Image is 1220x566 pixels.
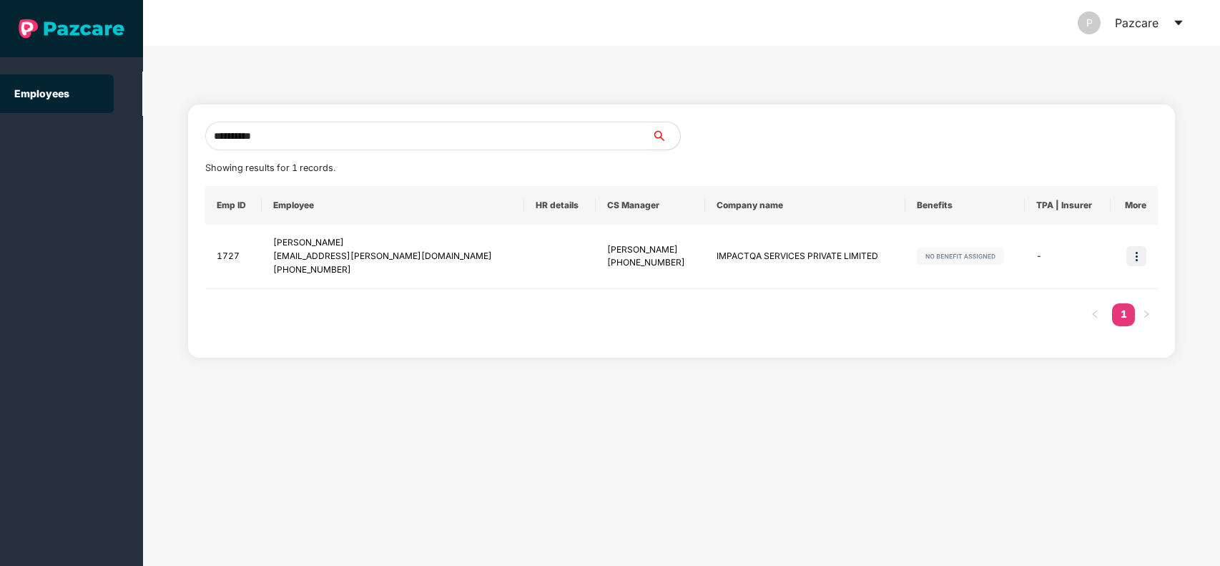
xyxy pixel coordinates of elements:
[1135,303,1158,326] li: Next Page
[607,243,694,257] div: [PERSON_NAME]
[1173,17,1184,29] span: caret-down
[905,186,1025,225] th: Benefits
[1086,11,1093,34] span: P
[1036,250,1098,263] div: -
[705,186,905,225] th: Company name
[651,122,681,150] button: search
[705,225,905,289] td: IMPACTQA SERVICES PRIVATE LIMITED
[273,263,513,277] div: [PHONE_NUMBER]
[1111,186,1158,225] th: More
[262,186,524,225] th: Employee
[1135,303,1158,326] button: right
[273,236,513,250] div: [PERSON_NAME]
[596,186,705,225] th: CS Manager
[1142,310,1151,318] span: right
[1126,246,1146,266] img: icon
[1112,303,1135,325] a: 1
[1091,310,1099,318] span: left
[205,225,262,289] td: 1727
[1112,303,1135,326] li: 1
[1083,303,1106,326] button: left
[1083,303,1106,326] li: Previous Page
[607,256,694,270] div: [PHONE_NUMBER]
[917,248,1004,265] img: svg+xml;base64,PHN2ZyB4bWxucz0iaHR0cDovL3d3dy53My5vcmcvMjAwMC9zdmciIHdpZHRoPSIxMjIiIGhlaWdodD0iMj...
[205,162,335,173] span: Showing results for 1 records.
[14,87,69,99] a: Employees
[1025,186,1110,225] th: TPA | Insurer
[651,130,680,142] span: search
[273,250,513,263] div: [EMAIL_ADDRESS][PERSON_NAME][DOMAIN_NAME]
[205,186,262,225] th: Emp ID
[524,186,596,225] th: HR details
